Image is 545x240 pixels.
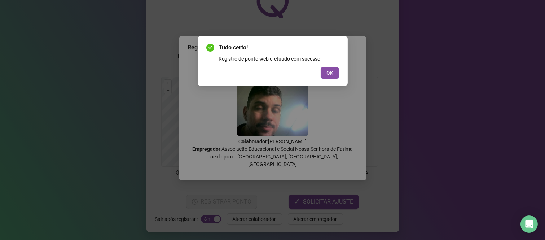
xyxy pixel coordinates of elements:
[206,44,214,52] span: check-circle
[219,43,339,52] span: Tudo certo!
[321,67,339,79] button: OK
[219,55,339,63] div: Registro de ponto web efetuado com sucesso.
[520,215,538,233] div: Open Intercom Messenger
[326,69,333,77] span: OK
